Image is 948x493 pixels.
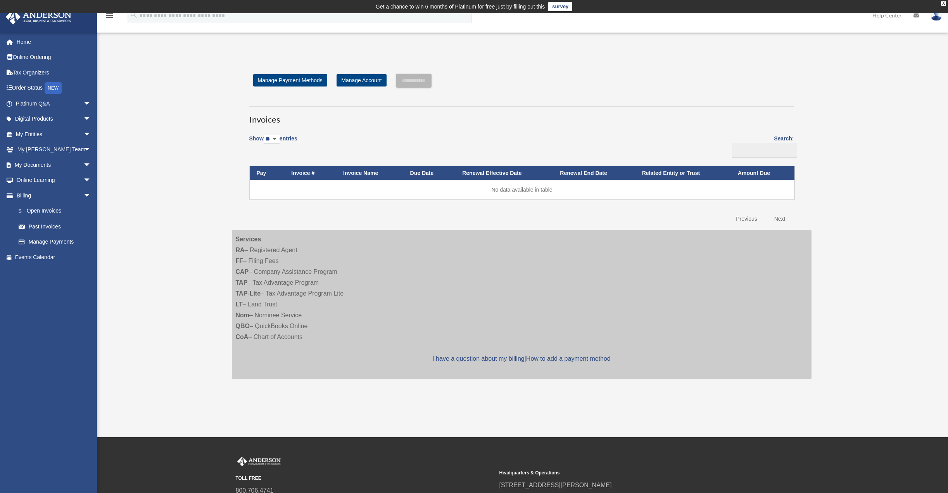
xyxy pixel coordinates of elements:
a: Manage Payments [11,234,99,250]
a: Online Ordering [5,50,103,65]
th: Due Date: activate to sort column ascending [403,166,456,180]
img: Anderson Advisors Platinum Portal [236,457,282,467]
a: Manage Payment Methods [253,74,327,86]
a: My Documentsarrow_drop_down [5,157,103,173]
span: arrow_drop_down [83,126,99,142]
i: menu [105,11,114,20]
a: [STREET_ADDRESS][PERSON_NAME] [499,482,612,488]
span: arrow_drop_down [83,111,99,127]
div: close [941,1,946,6]
a: I have a question about my billing [432,355,524,362]
a: menu [105,14,114,20]
th: Renewal End Date: activate to sort column ascending [553,166,635,180]
strong: CoA [236,334,249,340]
img: Anderson Advisors Platinum Portal [3,9,74,24]
span: arrow_drop_down [83,96,99,112]
strong: FF [236,258,243,264]
div: Get a chance to win 6 months of Platinum for free just by filling out this [376,2,545,11]
th: Invoice #: activate to sort column ascending [284,166,336,180]
a: Platinum Q&Aarrow_drop_down [5,96,103,111]
a: My Entitiesarrow_drop_down [5,126,103,142]
a: Home [5,34,103,50]
small: Headquarters & Operations [499,469,758,477]
a: Billingarrow_drop_down [5,188,99,203]
a: Previous [730,211,763,227]
input: Search: [732,143,797,158]
i: search [130,10,138,19]
a: Online Learningarrow_drop_down [5,173,103,188]
strong: Services [236,236,261,242]
a: $Open Invoices [11,203,95,219]
th: Amount Due: activate to sort column ascending [731,166,794,180]
strong: Nom [236,312,250,318]
label: Show entries [249,134,297,152]
strong: CAP [236,268,249,275]
a: Order StatusNEW [5,80,103,96]
span: arrow_drop_down [83,157,99,173]
a: Next [768,211,791,227]
strong: QBO [236,323,250,329]
th: Pay: activate to sort column descending [250,166,285,180]
div: NEW [45,82,62,94]
th: Renewal Effective Date: activate to sort column ascending [455,166,553,180]
a: Events Calendar [5,249,103,265]
td: No data available in table [250,180,794,199]
strong: TAP [236,279,248,286]
th: Related Entity or Trust: activate to sort column ascending [635,166,731,180]
small: TOLL FREE [236,474,494,483]
span: arrow_drop_down [83,173,99,189]
strong: RA [236,247,245,253]
th: Invoice Name: activate to sort column ascending [336,166,403,180]
a: Digital Productsarrow_drop_down [5,111,103,127]
strong: TAP-Lite [236,290,261,297]
a: Tax Organizers [5,65,103,80]
span: arrow_drop_down [83,188,99,204]
a: Manage Account [337,74,386,86]
strong: LT [236,301,243,308]
img: User Pic [931,10,942,21]
div: – Registered Agent – Filing Fees – Company Assistance Program – Tax Advantage Program – Tax Advan... [232,230,812,379]
label: Search: [729,134,794,158]
p: | [236,353,808,364]
select: Showentries [264,135,280,144]
a: How to add a payment method [526,355,611,362]
span: arrow_drop_down [83,142,99,158]
span: $ [23,206,27,216]
a: survey [548,2,572,11]
a: Past Invoices [11,219,99,234]
a: My [PERSON_NAME] Teamarrow_drop_down [5,142,103,157]
h3: Invoices [249,106,794,126]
